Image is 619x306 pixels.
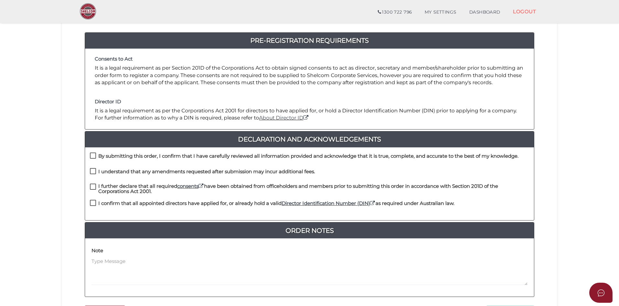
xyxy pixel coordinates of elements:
h4: By submitting this order, I confirm that I have carefully reviewed all information provided and a... [98,153,518,159]
a: Pre-Registration Requirements [85,35,534,46]
a: MY SETTINGS [418,6,463,19]
h4: Note [92,248,103,254]
a: Declaration And Acknowledgements [85,134,534,144]
a: 1300 722 796 [371,6,418,19]
a: Director Identification Number (DIN) [282,200,375,206]
a: consents [177,183,204,189]
a: DASHBOARD [463,6,507,19]
a: LOGOUT [506,5,542,18]
button: Open asap [589,283,613,303]
h4: I confirm that all appointed directors have applied for, or already hold a valid as required unde... [98,201,454,206]
p: It is a legal requirement as per Section 201D of the Corporations Act to obtain signed consents t... [95,64,524,86]
h4: I further declare that all required have been obtained from officeholders and members prior to su... [98,184,529,194]
h4: Consents to Act [95,56,524,62]
a: Order Notes [85,225,534,236]
h4: Director ID [95,99,524,105]
a: About Director ID [259,115,309,121]
p: It is a legal requirement as per the Corporations Act 2001 for directors to have applied for, or ... [95,107,524,122]
h4: I understand that any amendments requested after submission may incur additional fees. [98,169,315,175]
